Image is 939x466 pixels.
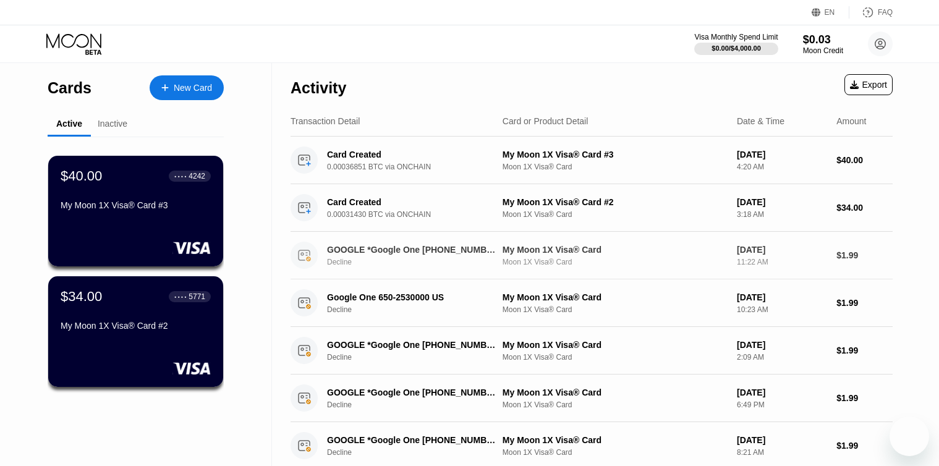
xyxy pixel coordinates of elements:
div: $34.00 [836,203,893,213]
div: New Card [174,83,212,93]
div: $40.00● ● ● ●4242My Moon 1X Visa® Card #3 [48,156,223,266]
div: Export [850,80,887,90]
div: GOOGLE *Google One [PHONE_NUMBER] US [327,435,496,445]
div: Visa Monthly Spend Limit$0.00/$4,000.00 [694,33,778,55]
div: My Moon 1X Visa® Card [503,340,727,350]
div: 8:21 AM [737,448,826,457]
div: $34.00● ● ● ●5771My Moon 1X Visa® Card #2 [48,276,223,387]
div: Visa Monthly Spend Limit [694,33,778,41]
div: 4242 [189,172,205,180]
div: ● ● ● ● [174,174,187,178]
div: My Moon 1X Visa® Card [503,388,727,397]
div: Active [56,119,82,129]
div: Transaction Detail [291,116,360,126]
div: Decline [327,305,509,314]
div: ● ● ● ● [174,295,187,299]
div: Card Created [327,197,496,207]
div: Google One 650-2530000 US [327,292,496,302]
div: 4:20 AM [737,163,826,171]
div: Card or Product Detail [503,116,588,126]
div: Card Created0.00031430 BTC via ONCHAINMy Moon 1X Visa® Card #2Moon 1X Visa® Card[DATE]3:18 AM$34.00 [291,184,893,232]
div: Decline [327,353,509,362]
div: Export [844,74,893,95]
div: Amount [836,116,866,126]
div: My Moon 1X Visa® Card #2 [503,197,727,207]
div: $1.99 [836,393,893,403]
div: New Card [150,75,224,100]
div: My Moon 1X Visa® Card #2 [61,321,211,331]
div: My Moon 1X Visa® Card [503,292,727,302]
div: $1.99 [836,441,893,451]
div: $0.03Moon Credit [803,33,843,55]
div: Inactive [98,119,127,129]
div: EN [812,6,849,19]
div: Moon 1X Visa® Card [503,353,727,362]
div: $34.00 [61,289,102,305]
div: Date & Time [737,116,784,126]
div: 10:23 AM [737,305,826,314]
div: $0.03 [803,33,843,46]
div: [DATE] [737,435,826,445]
div: Decline [327,258,509,266]
div: GOOGLE *Google One [PHONE_NUMBER] USDeclineMy Moon 1X Visa® CardMoon 1X Visa® Card[DATE]6:49 PM$1.99 [291,375,893,422]
div: GOOGLE *Google One [PHONE_NUMBER] USDeclineMy Moon 1X Visa® CardMoon 1X Visa® Card[DATE]11:22 AM$... [291,232,893,279]
div: 2:09 AM [737,353,826,362]
div: $0.00 / $4,000.00 [712,44,761,52]
div: Card Created [327,150,496,159]
iframe: Button to launch messaging window [890,417,929,456]
div: [DATE] [737,292,826,302]
div: $1.99 [836,298,893,308]
div: My Moon 1X Visa® Card #3 [61,200,211,210]
div: Decline [327,448,509,457]
div: Decline [327,400,509,409]
div: Cards [48,79,91,97]
div: $1.99 [836,345,893,355]
div: [DATE] [737,150,826,159]
div: [DATE] [737,340,826,350]
div: $40.00 [836,155,893,165]
div: EN [825,8,835,17]
div: FAQ [878,8,893,17]
div: GOOGLE *Google One [PHONE_NUMBER] US [327,388,496,397]
div: Moon 1X Visa® Card [503,448,727,457]
div: $1.99 [836,250,893,260]
div: Moon Credit [803,46,843,55]
div: Moon 1X Visa® Card [503,163,727,171]
div: [DATE] [737,245,826,255]
div: GOOGLE *Google One [PHONE_NUMBER] USDeclineMy Moon 1X Visa® CardMoon 1X Visa® Card[DATE]2:09 AM$1.99 [291,327,893,375]
div: 6:49 PM [737,400,826,409]
div: 0.00031430 BTC via ONCHAIN [327,210,509,219]
div: My Moon 1X Visa® Card [503,245,727,255]
div: Google One 650-2530000 USDeclineMy Moon 1X Visa® CardMoon 1X Visa® Card[DATE]10:23 AM$1.99 [291,279,893,327]
div: Moon 1X Visa® Card [503,258,727,266]
div: Activity [291,79,346,97]
div: GOOGLE *Google One [PHONE_NUMBER] US [327,245,496,255]
div: Moon 1X Visa® Card [503,305,727,314]
div: 5771 [189,292,205,301]
div: 3:18 AM [737,210,826,219]
div: $40.00 [61,168,102,184]
div: FAQ [849,6,893,19]
div: GOOGLE *Google One [PHONE_NUMBER] US [327,340,496,350]
div: My Moon 1X Visa® Card [503,435,727,445]
div: Card Created0.00036851 BTC via ONCHAINMy Moon 1X Visa® Card #3Moon 1X Visa® Card[DATE]4:20 AM$40.00 [291,137,893,184]
div: My Moon 1X Visa® Card #3 [503,150,727,159]
div: 11:22 AM [737,258,826,266]
div: [DATE] [737,388,826,397]
div: Moon 1X Visa® Card [503,210,727,219]
div: Moon 1X Visa® Card [503,400,727,409]
div: 0.00036851 BTC via ONCHAIN [327,163,509,171]
div: [DATE] [737,197,826,207]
